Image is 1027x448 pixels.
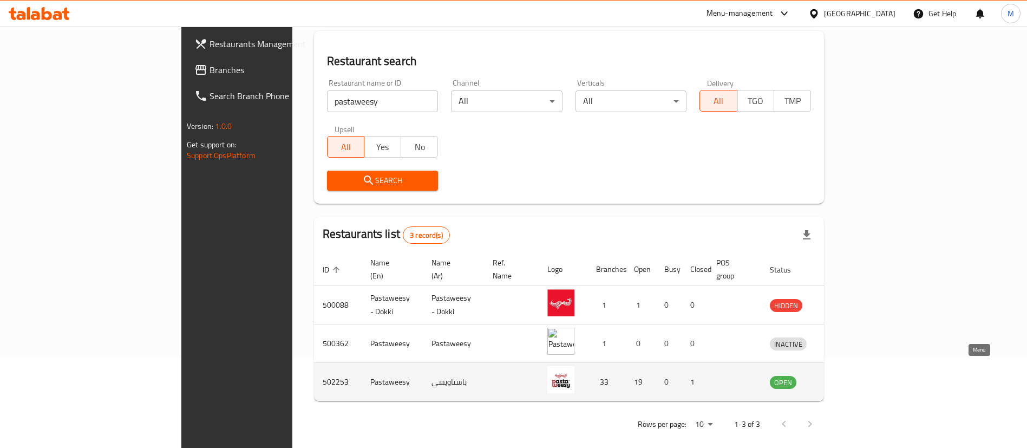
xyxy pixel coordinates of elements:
[187,119,213,133] span: Version:
[323,226,450,244] h2: Restaurants list
[1008,8,1014,20] span: M
[547,366,574,393] img: Pastaweesy
[423,363,484,401] td: باستاويسي
[770,338,807,350] span: INACTIVE
[327,171,439,191] button: Search
[403,230,449,241] span: 3 record(s)
[682,363,708,401] td: 1
[210,89,344,102] span: Search Branch Phone
[186,57,353,83] a: Branches
[423,286,484,324] td: Pastaweesy - Dokki
[625,286,656,324] td: 1
[575,90,687,112] div: All
[656,363,682,401] td: 0
[794,222,820,248] div: Export file
[770,263,805,276] span: Status
[699,90,737,112] button: All
[820,253,857,286] th: Action
[335,125,355,133] label: Upsell
[656,253,682,286] th: Busy
[625,253,656,286] th: Open
[625,324,656,363] td: 0
[336,174,430,187] span: Search
[493,256,526,282] span: Ref. Name
[539,253,587,286] th: Logo
[587,286,625,324] td: 1
[770,337,807,350] div: INACTIVE
[742,93,770,109] span: TGO
[370,256,410,282] span: Name (En)
[186,83,353,109] a: Search Branch Phone
[774,90,811,112] button: TMP
[824,8,895,20] div: [GEOGRAPHIC_DATA]
[215,119,232,133] span: 1.0.0
[327,136,364,158] button: All
[656,286,682,324] td: 0
[770,300,802,312] span: HIDDEN
[362,324,423,363] td: Pastaweesy
[362,286,423,324] td: Pastaweesy - Dokki
[638,418,686,431] p: Rows per page:
[451,90,562,112] div: All
[332,139,360,155] span: All
[625,363,656,401] td: 19
[405,139,434,155] span: No
[327,53,811,69] h2: Restaurant search
[323,263,343,276] span: ID
[587,363,625,401] td: 33
[369,139,397,155] span: Yes
[716,256,748,282] span: POS group
[210,37,344,50] span: Restaurants Management
[314,253,857,401] table: enhanced table
[734,418,760,431] p: 1-3 of 3
[682,253,708,286] th: Closed
[682,324,708,363] td: 0
[364,136,401,158] button: Yes
[707,7,773,20] div: Menu-management
[656,324,682,363] td: 0
[431,256,471,282] span: Name (Ar)
[187,148,256,163] a: Support.OpsPlatform
[401,136,438,158] button: No
[682,286,708,324] td: 0
[186,31,353,57] a: Restaurants Management
[779,93,807,109] span: TMP
[327,90,439,112] input: Search for restaurant name or ID..
[362,363,423,401] td: Pastaweesy
[187,138,237,152] span: Get support on:
[737,90,774,112] button: TGO
[587,253,625,286] th: Branches
[210,63,344,76] span: Branches
[587,324,625,363] td: 1
[691,417,717,433] div: Rows per page:
[403,226,450,244] div: Total records count
[547,328,574,355] img: Pastaweesy
[770,376,796,389] span: OPEN
[704,93,732,109] span: All
[423,324,484,363] td: Pastaweesy
[707,79,734,87] label: Delivery
[547,289,574,316] img: Pastaweesy - Dokki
